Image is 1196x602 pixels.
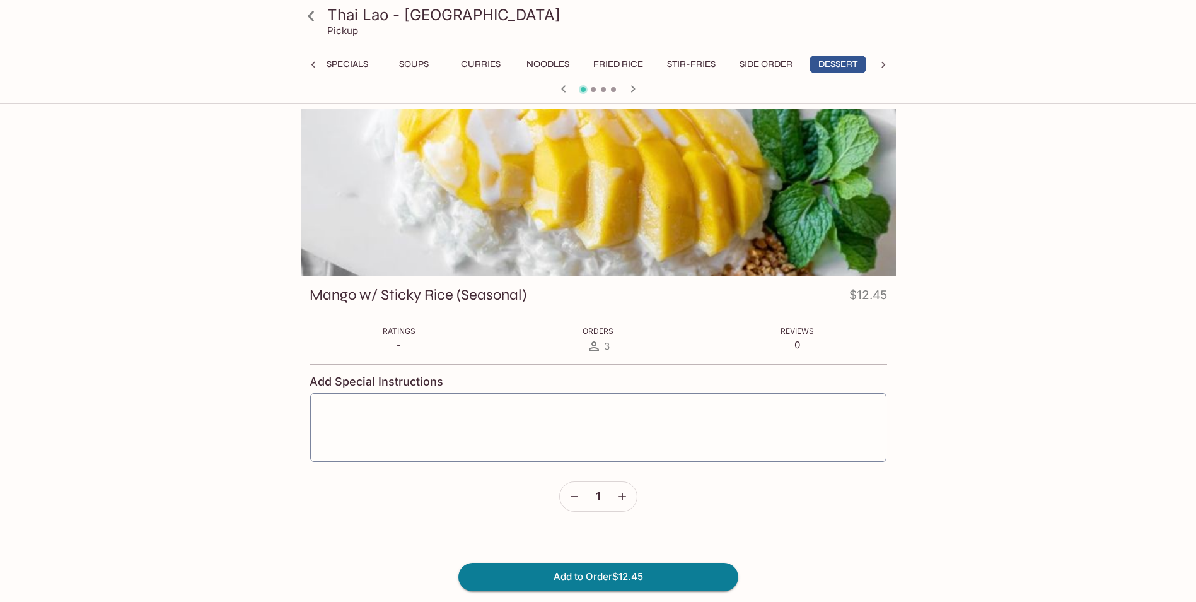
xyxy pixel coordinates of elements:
button: Stir-Fries [660,56,723,73]
button: Specials [319,56,376,73]
div: Mango w/ Sticky Rice (Seasonal) [301,109,896,276]
button: Soups [386,56,443,73]
span: Ratings [383,326,415,336]
button: Curries [453,56,509,73]
span: Reviews [781,326,814,336]
p: - [383,339,415,351]
p: Pickup [327,25,358,37]
p: 0 [781,339,814,351]
span: 3 [604,340,610,352]
span: Orders [583,326,613,336]
span: 1 [596,490,600,504]
h4: $12.45 [849,285,887,310]
h3: Thai Lao - [GEOGRAPHIC_DATA] [327,5,891,25]
button: Fried Rice [586,56,650,73]
button: Add to Order$12.45 [458,563,738,591]
button: Side Order [733,56,799,73]
h4: Add Special Instructions [310,375,887,389]
button: Dessert [810,56,866,73]
h3: Mango w/ Sticky Rice (Seasonal) [310,285,526,305]
button: Noodles [520,56,576,73]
